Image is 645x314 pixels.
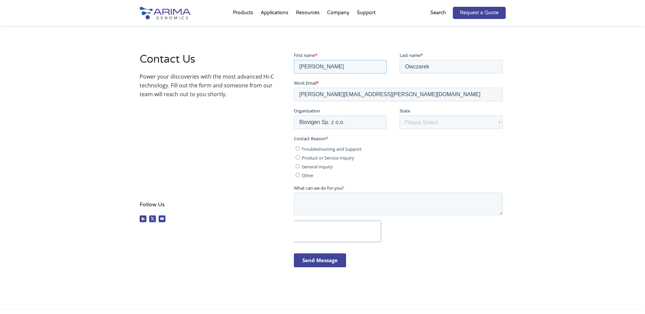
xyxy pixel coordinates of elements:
a: Follow on Youtube [159,215,165,222]
a: Follow on X [149,215,156,222]
iframe: Form 1 [294,52,505,274]
p: Search [430,8,446,17]
a: Follow on LinkedIn [140,215,146,222]
h2: Contact Us [140,52,274,72]
p: Power your discoveries with the most advanced Hi-C technology. Fill out the form and someone from... [140,72,274,99]
img: Arima-Genomics-logo [140,7,190,19]
a: Request a Quote [453,7,506,19]
h4: Follow Us [140,200,274,214]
